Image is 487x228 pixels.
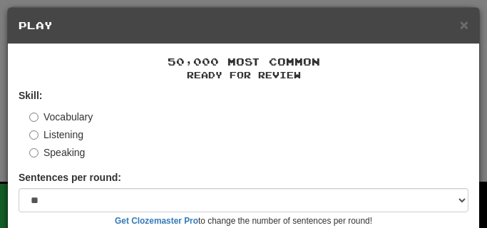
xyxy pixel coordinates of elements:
[29,148,39,157] input: Speaking
[19,19,468,33] h5: Play
[29,110,93,124] label: Vocabulary
[19,90,42,101] strong: Skill:
[19,170,121,185] label: Sentences per round:
[29,130,39,140] input: Listening
[19,215,468,227] small: to change the number of sentences per round!
[460,17,468,32] button: Close
[460,16,468,33] span: ×
[29,145,85,160] label: Speaking
[19,69,468,81] small: Ready for Review
[168,56,320,68] span: 50,000 Most Common
[29,113,39,122] input: Vocabulary
[115,216,198,226] a: Get Clozemaster Pro
[29,128,83,142] label: Listening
